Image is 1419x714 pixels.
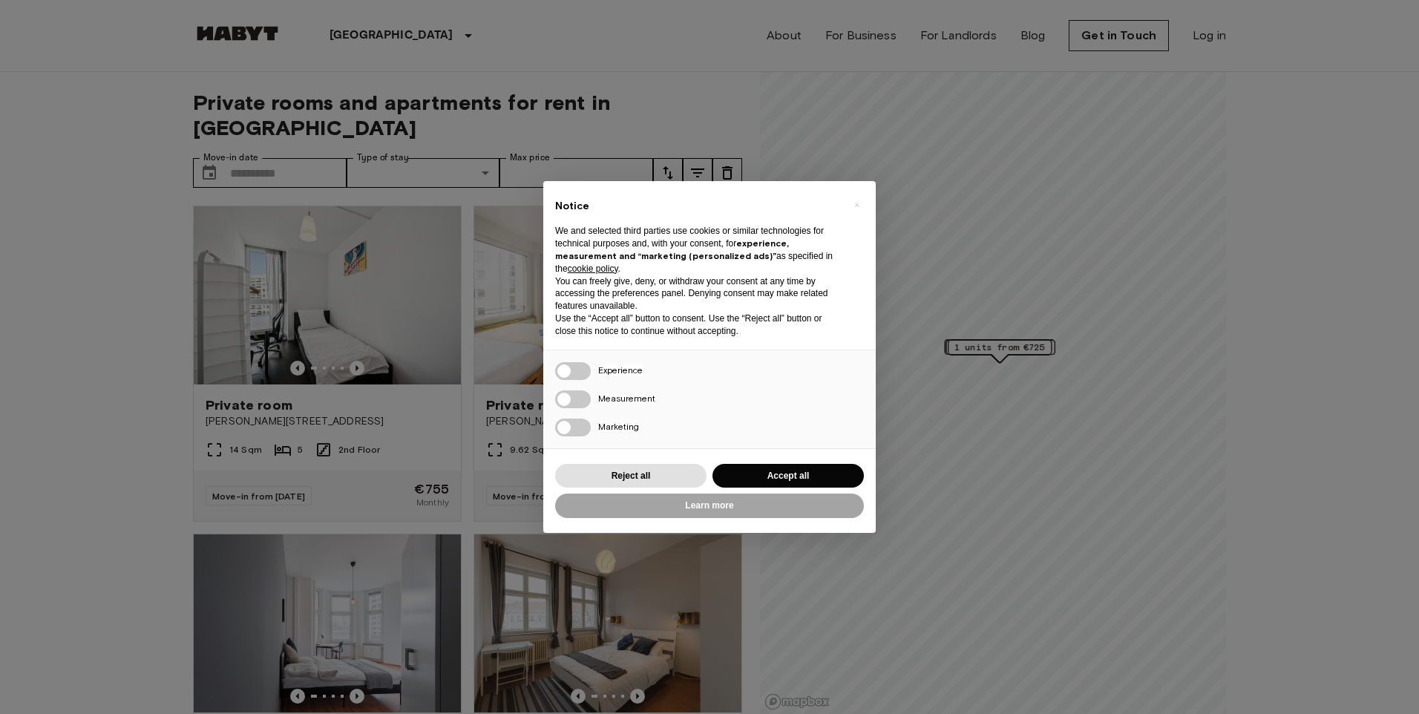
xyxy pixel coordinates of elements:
span: × [854,196,859,214]
span: Experience [598,364,643,376]
button: Reject all [555,464,707,488]
span: Marketing [598,421,639,432]
a: cookie policy [568,263,618,274]
button: Learn more [555,494,864,518]
p: We and selected third parties use cookies or similar technologies for technical purposes and, wit... [555,225,840,275]
p: You can freely give, deny, or withdraw your consent at any time by accessing the preferences pane... [555,275,840,312]
button: Accept all [712,464,864,488]
button: Close this notice [845,193,868,217]
strong: experience, measurement and “marketing (personalized ads)” [555,238,789,261]
span: Measurement [598,393,655,404]
h2: Notice [555,199,840,214]
p: Use the “Accept all” button to consent. Use the “Reject all” button or close this notice to conti... [555,312,840,338]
